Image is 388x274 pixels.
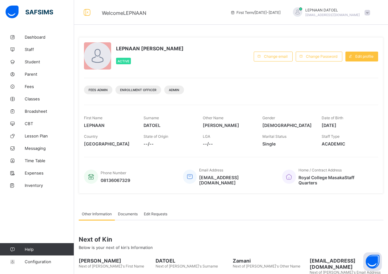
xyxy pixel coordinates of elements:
[363,252,382,271] button: Open asap
[262,141,313,146] span: Single
[25,72,74,77] span: Parent
[116,45,184,52] span: LEPNAAN [PERSON_NAME]
[25,109,74,114] span: Broadsheet
[25,133,74,138] span: Lesson Plan
[262,123,313,128] span: [DEMOGRAPHIC_DATA]
[322,123,372,128] span: [DATE]
[233,258,307,264] span: Zamani
[82,212,112,216] span: Other Information
[305,13,360,17] span: [EMAIL_ADDRESS][DOMAIN_NAME]
[79,258,152,264] span: [PERSON_NAME]
[84,141,134,146] span: [GEOGRAPHIC_DATA]
[306,54,337,59] span: Change Password
[298,168,342,172] span: Home / Contract Address
[89,88,108,92] span: Fees Admin
[156,264,218,268] span: Next of [PERSON_NAME]'s Surname
[79,245,153,250] span: Below is your next of kin's Information
[305,8,360,12] span: LEPNAAN DATOEL
[25,84,74,89] span: Fees
[25,259,74,264] span: Configuration
[287,7,373,18] div: LEPNAANDATOEL
[262,134,286,139] span: Marital Status
[84,134,98,139] span: Country
[355,54,373,59] span: Edit profile
[102,10,146,16] span: Welcome LEPNAAN
[25,96,74,101] span: Classes
[84,123,134,128] span: LEPNAAN
[144,141,194,146] span: --/--
[144,212,167,216] span: Edit Requests
[25,183,74,188] span: Inventory
[322,141,372,146] span: ACADEMIC
[118,59,129,63] span: Active
[322,134,340,139] span: Staff Type
[25,121,74,126] span: CBT
[230,10,281,15] span: session/term information
[25,146,74,151] span: Messaging
[25,158,74,163] span: Time Table
[199,175,273,185] span: [EMAIL_ADDRESS][DOMAIN_NAME]
[144,116,159,120] span: Surname
[203,141,253,146] span: --/--
[203,134,210,139] span: LGA
[322,116,343,120] span: Date of Birth
[156,258,229,264] span: DATOEL
[120,88,156,92] span: Enrollment Officer
[264,54,288,59] span: Change email
[25,171,74,175] span: Expenses
[233,264,300,268] span: Next of [PERSON_NAME]'s Other Name
[199,168,223,172] span: Email Address
[203,116,223,120] span: Other Name
[25,247,74,252] span: Help
[298,175,372,185] span: Royal College MasakaStaff Quarters
[203,123,253,128] span: [PERSON_NAME]
[25,47,74,52] span: Staff
[101,171,126,175] span: Phone Number
[25,59,74,64] span: Student
[144,134,168,139] span: State of Origin
[310,258,383,270] span: [EMAIL_ADDRESS][DOMAIN_NAME]
[169,88,179,92] span: Admin
[84,116,102,120] span: First Name
[101,178,130,183] span: 08136067329
[25,35,74,40] span: Dashboard
[79,236,383,243] span: Next of Kin
[6,6,53,19] img: safsims
[79,264,144,268] span: Next of [PERSON_NAME]'s First Name
[144,123,194,128] span: DATOEL
[262,116,275,120] span: Gender
[118,212,138,216] span: Documents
